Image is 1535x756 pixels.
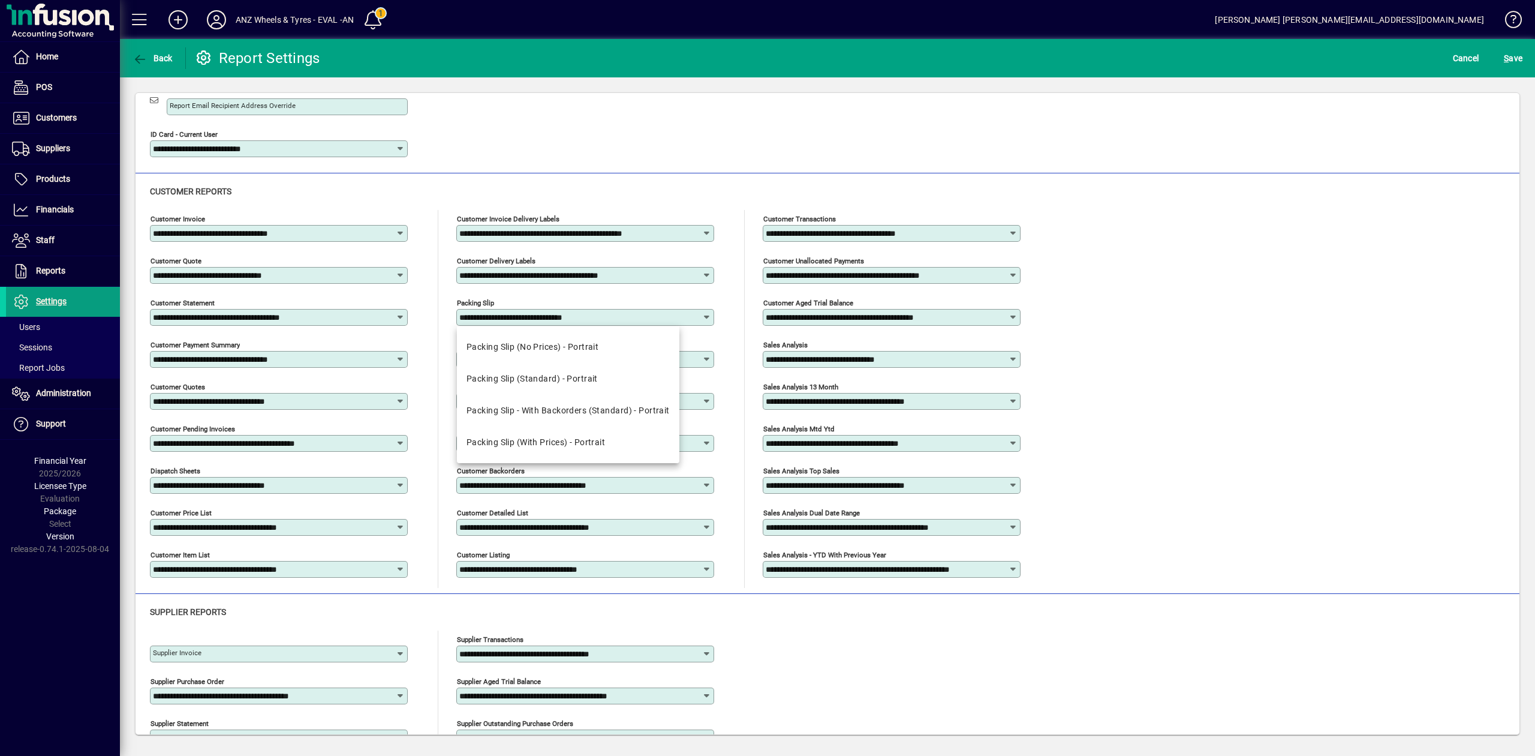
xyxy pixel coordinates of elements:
mat-label: Sales analysis 13 month [763,383,838,391]
a: Staff [6,226,120,256]
span: Licensee Type [34,481,86,491]
a: Users [6,317,120,337]
span: Report Jobs [12,363,65,373]
span: Suppliers [36,143,70,153]
mat-label: Customer Payment Summary [151,341,240,349]
mat-label: Supplier outstanding purchase orders [457,719,573,728]
div: Packing Slip (No Prices) - Portrait [466,341,598,353]
span: ave [1504,49,1522,68]
mat-label: Customer Detailed List [457,509,528,517]
span: Reports [36,266,65,275]
span: S [1504,53,1509,63]
mat-label: Customer transactions [763,215,836,223]
button: Add [159,9,197,31]
mat-label: Dispatch sheets [151,467,200,475]
span: Support [36,419,66,428]
a: Support [6,409,120,439]
mat-label: Supplier invoice [153,649,201,657]
button: Cancel [1450,47,1482,69]
span: Settings [36,296,67,306]
span: Customers [36,113,77,122]
mat-label: Report Email Recipient Address Override [170,101,296,110]
span: Package [44,506,76,516]
mat-option: Packing Slip (Standard) - Portrait [457,363,679,395]
mat-label: Customer pending invoices [151,425,235,433]
mat-option: Packing Slip (No Prices) - Portrait [457,331,679,363]
mat-label: Supplier statement [151,719,209,728]
mat-label: Customer invoice delivery labels [457,215,559,223]
mat-label: Customer Price List [151,509,212,517]
mat-label: Customer delivery labels [457,257,535,265]
div: [PERSON_NAME] [PERSON_NAME][EMAIL_ADDRESS][DOMAIN_NAME] [1215,10,1484,29]
mat-label: Customer aged trial balance [763,299,853,307]
mat-label: Supplier transactions [457,635,523,644]
a: Sessions [6,337,120,358]
mat-option: Packing Slip (With Prices) - Portrait [457,427,679,458]
span: Financial Year [34,456,86,466]
button: Back [130,47,176,69]
span: Administration [36,388,91,398]
mat-label: Sales analysis - YTD with previous year [763,551,886,559]
a: Customers [6,103,120,133]
a: Products [6,164,120,194]
button: Save [1501,47,1525,69]
a: Administration [6,379,120,409]
a: Suppliers [6,134,120,164]
span: Supplier reports [150,607,226,617]
a: Financials [6,195,120,225]
app-page-header-button: Back [120,47,186,69]
span: Sessions [12,343,52,352]
mat-label: Customer unallocated payments [763,257,864,265]
mat-label: Sales analysis mtd ytd [763,425,835,433]
mat-label: Customer Item List [151,551,210,559]
div: Packing Slip (Standard) - Portrait [466,373,598,385]
mat-label: Sales analysis top sales [763,467,839,475]
mat-label: Packing Slip [457,299,494,307]
span: Financials [36,205,74,214]
mat-label: Customer Listing [457,551,510,559]
span: Version [46,532,74,541]
mat-label: Customer invoice [151,215,205,223]
span: Users [12,322,40,332]
mat-label: Supplier aged trial balance [457,677,541,686]
span: Back [133,53,173,63]
mat-label: Customer statement [151,299,215,307]
div: Packing Slip (With Prices) - Portrait [466,436,605,449]
span: Cancel [1453,49,1479,68]
span: Staff [36,235,55,245]
span: Home [36,52,58,61]
div: Report Settings [195,49,320,68]
a: Reports [6,256,120,286]
mat-label: Sales analysis dual date range [763,509,860,517]
div: Packing Slip - With Backorders (Standard) - Portrait [466,404,670,417]
a: Report Jobs [6,358,120,378]
span: POS [36,82,52,92]
mat-label: Sales analysis [763,341,808,349]
mat-label: Customer Backorders [457,467,525,475]
a: POS [6,73,120,103]
span: Products [36,174,70,184]
button: Profile [197,9,236,31]
mat-option: Packing Slip - With Backorders (Standard) - Portrait [457,395,679,427]
a: Home [6,42,120,72]
div: ANZ Wheels & Tyres - EVAL -AN [236,10,354,29]
span: Customer reports [150,187,231,196]
mat-label: Customer quotes [151,383,205,391]
mat-label: ID Card - Current User [151,130,218,139]
mat-label: Customer quote [151,257,201,265]
mat-label: Supplier purchase order [151,677,224,686]
a: Knowledge Base [1496,2,1520,41]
